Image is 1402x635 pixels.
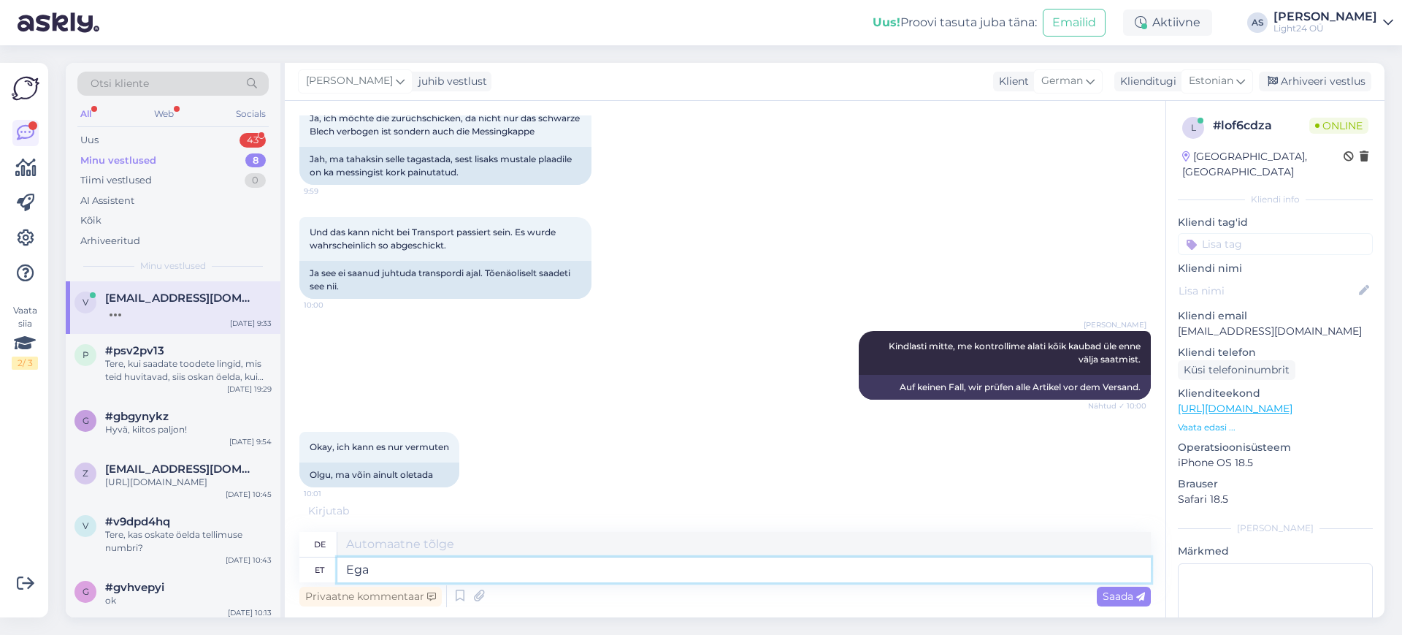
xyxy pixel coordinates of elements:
div: ok [105,594,272,607]
a: [URL][DOMAIN_NAME] [1178,402,1292,415]
span: z [83,468,88,479]
div: et [315,558,324,582]
div: Light24 OÜ [1273,23,1377,34]
div: Arhiveeritud [80,234,140,248]
div: Jah, ma tahaksin selle tagastada, sest lisaks mustale plaadile on ka messingist kork painutatud. [299,147,591,185]
div: [PERSON_NAME] [1178,522,1373,535]
span: [PERSON_NAME] [306,73,393,89]
div: [DATE] 10:45 [226,489,272,500]
textarea: Ega [337,558,1151,582]
span: Otsi kliente [91,76,149,91]
a: [PERSON_NAME]Light24 OÜ [1273,11,1393,34]
div: Uus [80,133,99,148]
p: Kliendi tag'id [1178,215,1373,230]
div: Klienditugi [1114,74,1176,89]
div: [URL][DOMAIN_NAME] [105,476,272,489]
div: Proovi tasuta juba täna: [873,14,1037,31]
input: Lisa tag [1178,233,1373,255]
p: Brauser [1178,476,1373,492]
div: [DATE] 10:13 [228,607,272,618]
div: [DATE] 9:54 [229,436,272,447]
button: Emailid [1043,9,1106,37]
p: Kliendi nimi [1178,261,1373,276]
span: #gbgynykz [105,410,169,423]
div: 8 [245,153,266,168]
div: Kliendi info [1178,193,1373,206]
div: Tere, kui saadate toodete lingid, mis teid huvitavad, siis oskan öelda, kui kiiresti me need Barc... [105,357,272,384]
span: Estonian [1189,73,1233,89]
span: Minu vestlused [140,259,206,273]
p: Operatsioonisüsteem [1178,440,1373,455]
div: [GEOGRAPHIC_DATA], [GEOGRAPHIC_DATA] [1182,149,1344,180]
b: Uus! [873,15,900,29]
p: Märkmed [1178,544,1373,559]
div: Web [151,104,177,123]
div: Küsi telefoninumbrit [1178,360,1295,380]
p: [EMAIL_ADDRESS][DOMAIN_NAME] [1178,324,1373,339]
p: Vaata edasi ... [1178,421,1373,434]
div: Hyvä, kiitos paljon! [105,423,272,436]
span: German [1041,73,1083,89]
span: g [83,415,89,426]
span: [PERSON_NAME] [1084,319,1146,330]
span: Online [1309,118,1368,134]
div: juhib vestlust [413,74,487,89]
div: 0 [245,173,266,188]
span: v [83,520,88,531]
span: 10:00 [304,300,359,311]
img: Askly Logo [12,75,39,102]
span: Und das kann nicht bei Transport passiert sein. Es wurde wahrscheinlich so abgeschickt. [310,227,558,251]
p: Safari 18.5 [1178,492,1373,507]
div: Kirjutab [299,503,1151,519]
div: Minu vestlused [80,153,156,168]
div: Arhiveeri vestlus [1259,72,1371,91]
span: v [83,297,88,308]
span: Okay, ich kann es nur vermuten [310,441,449,452]
div: 2 / 3 [12,357,38,370]
div: AS [1247,12,1268,33]
div: 43 [240,133,266,148]
span: Kindlasti mitte, me kontrollime alati kõik kaubad üle enne välja saatmist. [889,341,1143,365]
div: Olgu, ma võin ainult oletada [299,463,459,487]
span: g [83,586,89,597]
span: zhene4kaa@mail.ru [105,463,257,476]
p: Klienditeekond [1178,386,1373,401]
div: [PERSON_NAME] [1273,11,1377,23]
div: Ja see ei saanud juhtuda transpordi ajal. Tõenäoliselt saadeti see nii. [299,261,591,299]
span: Saada [1103,590,1145,603]
div: Klient [993,74,1029,89]
div: Auf keinen Fall, wir prüfen alle Artikel vor dem Versand. [859,375,1151,400]
div: Tere, kas oskate öelda tellimuse numbri? [105,528,272,555]
span: v_klein80@yahoo.de [105,292,257,305]
div: Kõik [80,213,101,228]
input: Lisa nimi [1179,283,1356,299]
div: AI Assistent [80,194,134,208]
div: [DATE] 10:43 [226,555,272,566]
span: #v9dpd4hq [105,515,170,528]
div: [DATE] 19:29 [227,384,272,395]
div: Tiimi vestlused [80,173,152,188]
p: Kliendi telefon [1178,345,1373,360]
div: [DATE] 9:33 [230,318,272,329]
div: de [314,532,326,557]
p: iPhone OS 18.5 [1178,455,1373,471]
div: All [77,104,94,123]
div: Socials [233,104,269,123]
div: # lof6cdza [1213,117,1309,134]
span: #gvhvepyi [105,581,164,594]
span: l [1191,122,1196,133]
div: Aktiivne [1123,9,1212,36]
div: Vaata siia [12,304,38,370]
p: Kliendi email [1178,308,1373,324]
span: #psv2pv13 [105,344,164,357]
span: p [83,349,89,360]
span: 9:59 [304,186,359,197]
div: Privaatne kommentaar [299,587,442,607]
span: 10:01 [304,488,359,499]
span: Nähtud ✓ 10:00 [1088,400,1146,411]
